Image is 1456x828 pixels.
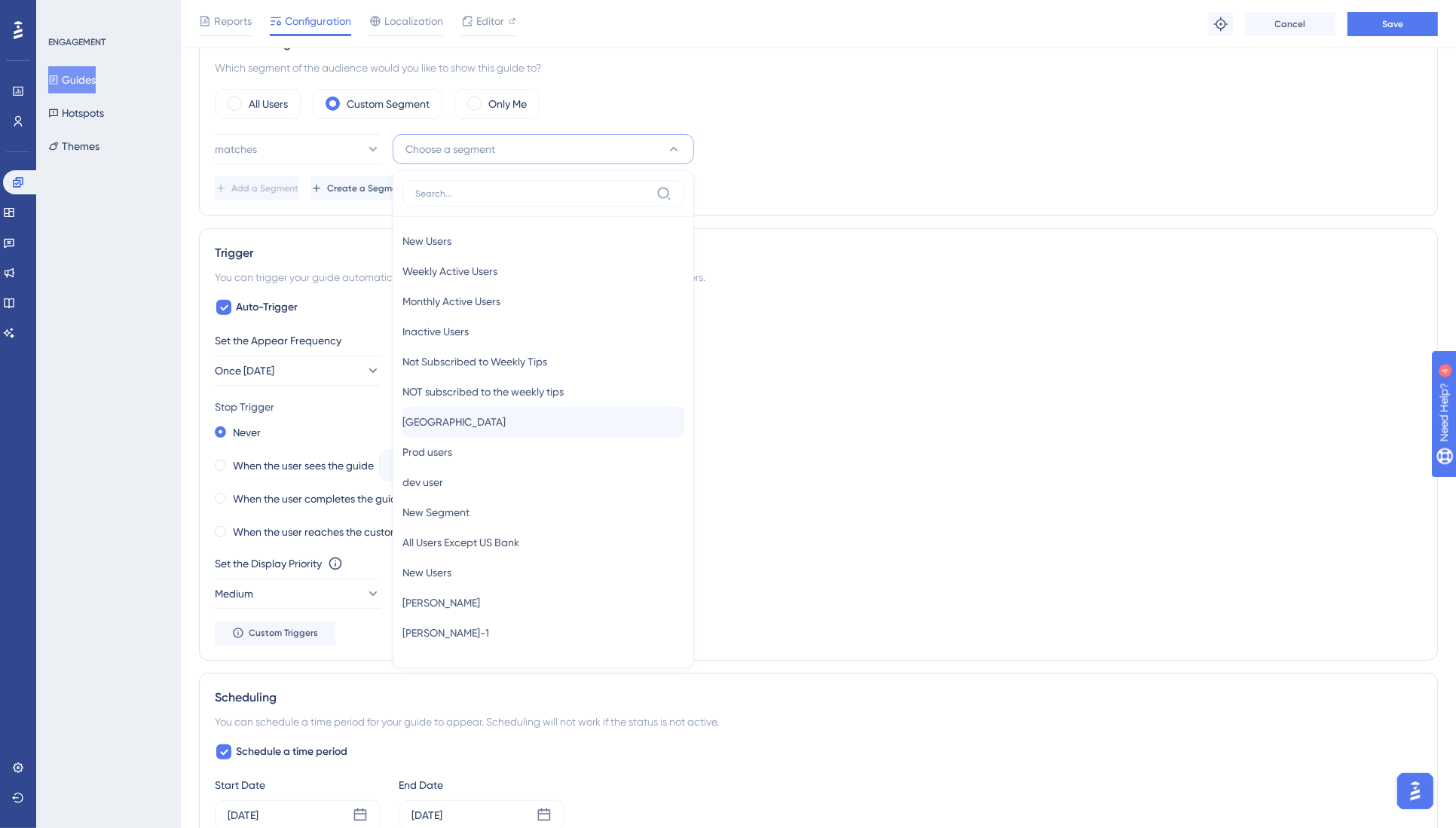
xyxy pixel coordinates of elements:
button: Weekly Active Users [402,256,684,286]
button: New Users [402,226,684,256]
span: Auto-Trigger [236,298,298,316]
button: Themes [48,133,99,160]
div: [DATE] [228,806,258,824]
span: Custom Triggers [249,627,318,639]
span: matches [215,140,257,158]
button: [PERSON_NAME] [402,588,684,618]
button: All Users Except US Bank [402,527,684,558]
button: Guides [48,66,96,93]
span: NDC Pilot [402,654,447,672]
button: dev user [402,467,684,497]
span: Create a Segment [327,182,406,194]
span: Cancel [1275,18,1306,30]
label: When the user sees the guide [233,457,374,475]
span: Localization [384,12,443,30]
button: [GEOGRAPHIC_DATA] [402,407,684,437]
button: Prod users [402,437,684,467]
button: Choose a segment [393,134,694,164]
label: Only Me [488,95,527,113]
span: Monthly Active Users [402,292,500,310]
label: When the user completes the guide [233,490,403,508]
div: Stop Trigger [215,398,1422,416]
div: 4 [105,8,109,20]
span: New Users [402,232,451,250]
span: Not Subscribed to Weekly Tips [402,353,547,371]
button: Medium [215,579,381,609]
span: Once [DATE] [215,362,274,380]
label: When the user reaches the custom goal [233,523,424,541]
button: Monthly Active Users [402,286,684,316]
span: New Users [402,564,451,582]
div: Trigger [215,244,1422,262]
button: New Segment [402,497,684,527]
div: You can trigger your guide automatically when the target URL is visited, and/or use the custom tr... [215,268,1422,286]
button: Inactive Users [402,316,684,347]
div: [DATE] [411,806,442,824]
span: Reports [214,12,252,30]
button: NDC Pilot [402,648,684,678]
input: Search... [415,188,650,200]
div: Start Date [215,776,381,794]
iframe: UserGuiding AI Assistant Launcher [1393,768,1438,814]
div: Which segment of the audience would you like to show this guide to? [215,59,1422,77]
span: Add a Segment [231,182,298,194]
button: Add a Segment [215,176,298,200]
div: End Date [399,776,564,794]
div: You can schedule a time period for your guide to appear. Scheduling will not work if the status i... [215,713,1422,731]
span: Prod users [402,443,452,461]
div: Set the Display Priority [215,555,322,573]
span: Choose a segment [405,140,495,158]
span: Schedule a time period [236,743,347,761]
span: [PERSON_NAME]-1 [402,624,489,642]
span: Configuration [285,12,351,30]
button: [PERSON_NAME]-1 [402,618,684,648]
span: NOT subscribed to the weekly tips [402,383,564,401]
span: Inactive Users [402,322,469,341]
span: Editor [476,12,504,30]
span: [GEOGRAPHIC_DATA] [402,413,506,431]
div: ENGAGEMENT [48,36,106,48]
button: Custom Triggers [215,621,335,645]
label: Never [233,423,261,441]
button: NOT subscribed to the weekly tips [402,377,684,407]
button: Create a Segment [310,176,406,200]
button: Hotspots [48,99,104,127]
span: [PERSON_NAME] [402,594,480,612]
span: Weekly Active Users [402,262,497,280]
button: Cancel [1245,12,1335,36]
div: Set the Appear Frequency [215,332,1422,350]
span: Save [1382,18,1403,30]
label: All Users [249,95,288,113]
button: New Users [402,558,684,588]
button: matches [215,134,381,164]
span: All Users Except US Bank [402,533,519,551]
div: Scheduling [215,689,1422,707]
label: Custom Segment [347,95,430,113]
button: Not Subscribed to Weekly Tips [402,347,684,377]
span: Need Help? [35,4,94,22]
span: New Segment [402,503,470,521]
span: Medium [215,585,253,603]
button: Save [1347,12,1438,36]
span: dev user [402,473,443,491]
button: Once [DATE] [215,356,381,386]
